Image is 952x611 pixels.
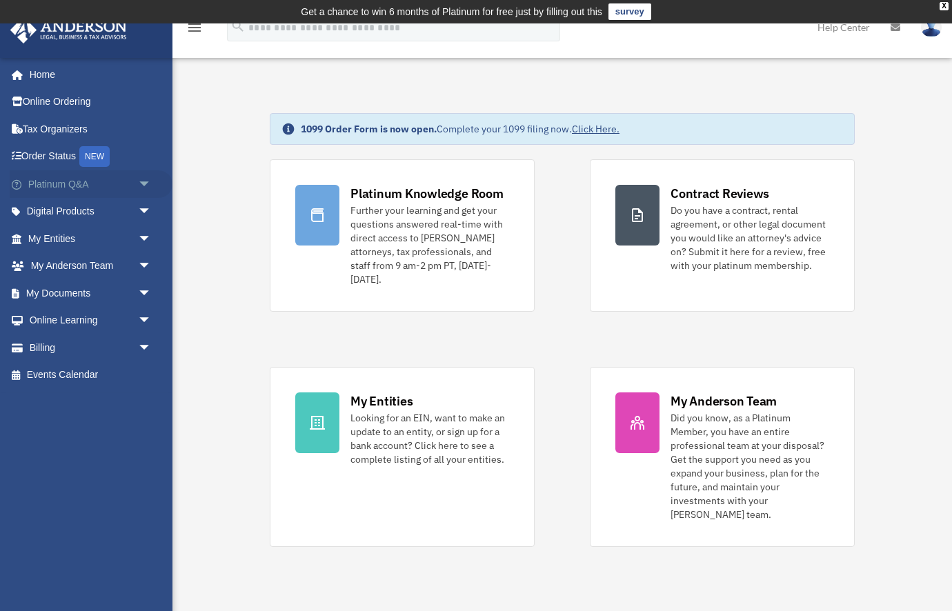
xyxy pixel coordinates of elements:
[186,24,203,36] a: menu
[608,3,651,20] a: survey
[10,252,172,280] a: My Anderson Teamarrow_drop_down
[138,307,166,335] span: arrow_drop_down
[671,185,769,202] div: Contract Reviews
[10,115,172,143] a: Tax Organizers
[138,225,166,253] span: arrow_drop_down
[270,159,535,312] a: Platinum Knowledge Room Further your learning and get your questions answered real-time with dire...
[350,411,509,466] div: Looking for an EIN, want to make an update to an entity, or sign up for a bank account? Click her...
[940,2,949,10] div: close
[301,123,437,135] strong: 1099 Order Form is now open.
[671,411,829,521] div: Did you know, as a Platinum Member, you have an entire professional team at your disposal? Get th...
[350,185,504,202] div: Platinum Knowledge Room
[10,307,172,334] a: Online Learningarrow_drop_down
[10,361,172,389] a: Events Calendar
[590,159,855,312] a: Contract Reviews Do you have a contract, rental agreement, or other legal document you would like...
[138,170,166,199] span: arrow_drop_down
[230,19,246,34] i: search
[10,334,172,361] a: Billingarrow_drop_down
[10,225,172,252] a: My Entitiesarrow_drop_down
[6,17,131,43] img: Anderson Advisors Platinum Portal
[10,170,172,198] a: Platinum Q&Aarrow_drop_down
[301,3,602,20] div: Get a chance to win 6 months of Platinum for free just by filling out this
[572,123,619,135] a: Click Here.
[671,203,829,272] div: Do you have a contract, rental agreement, or other legal document you would like an attorney's ad...
[138,334,166,362] span: arrow_drop_down
[138,252,166,281] span: arrow_drop_down
[270,367,535,547] a: My Entities Looking for an EIN, want to make an update to an entity, or sign up for a bank accoun...
[186,19,203,36] i: menu
[350,203,509,286] div: Further your learning and get your questions answered real-time with direct access to [PERSON_NAM...
[10,61,166,88] a: Home
[590,367,855,547] a: My Anderson Team Did you know, as a Platinum Member, you have an entire professional team at your...
[10,88,172,116] a: Online Ordering
[10,143,172,171] a: Order StatusNEW
[138,198,166,226] span: arrow_drop_down
[10,198,172,226] a: Digital Productsarrow_drop_down
[79,146,110,167] div: NEW
[350,392,413,410] div: My Entities
[671,392,777,410] div: My Anderson Team
[10,279,172,307] a: My Documentsarrow_drop_down
[138,279,166,308] span: arrow_drop_down
[301,122,619,136] div: Complete your 1099 filing now.
[921,17,942,37] img: User Pic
